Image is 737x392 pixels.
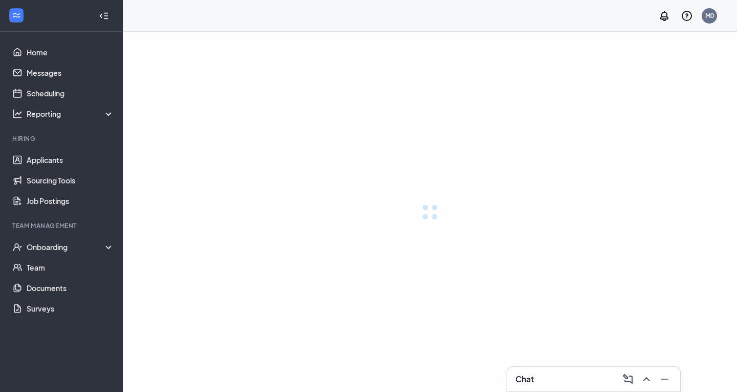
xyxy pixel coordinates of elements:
a: Home [27,42,114,63]
a: Applicants [27,150,114,170]
div: Team Management [12,221,112,230]
a: Job Postings [27,191,114,211]
a: Sourcing Tools [27,170,114,191]
button: Minimize [656,371,672,387]
svg: Minimize [659,373,671,385]
div: Reporting [27,109,115,119]
button: ComposeMessage [619,371,635,387]
svg: Collapse [99,11,109,21]
a: Messages [27,63,114,83]
svg: Notifications [658,10,670,22]
div: Onboarding [27,242,115,252]
h3: Chat [515,374,534,385]
a: Documents [27,278,114,298]
svg: Analysis [12,109,23,119]
svg: UserCheck [12,242,23,252]
button: ChevronUp [637,371,654,387]
a: Scheduling [27,83,114,104]
svg: WorkstreamLogo [11,10,21,20]
div: Hiring [12,134,112,143]
a: Surveys [27,298,114,319]
svg: QuestionInfo [681,10,693,22]
svg: ComposeMessage [622,373,634,385]
a: Team [27,257,114,278]
svg: ChevronUp [640,373,653,385]
div: M0 [705,11,714,20]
